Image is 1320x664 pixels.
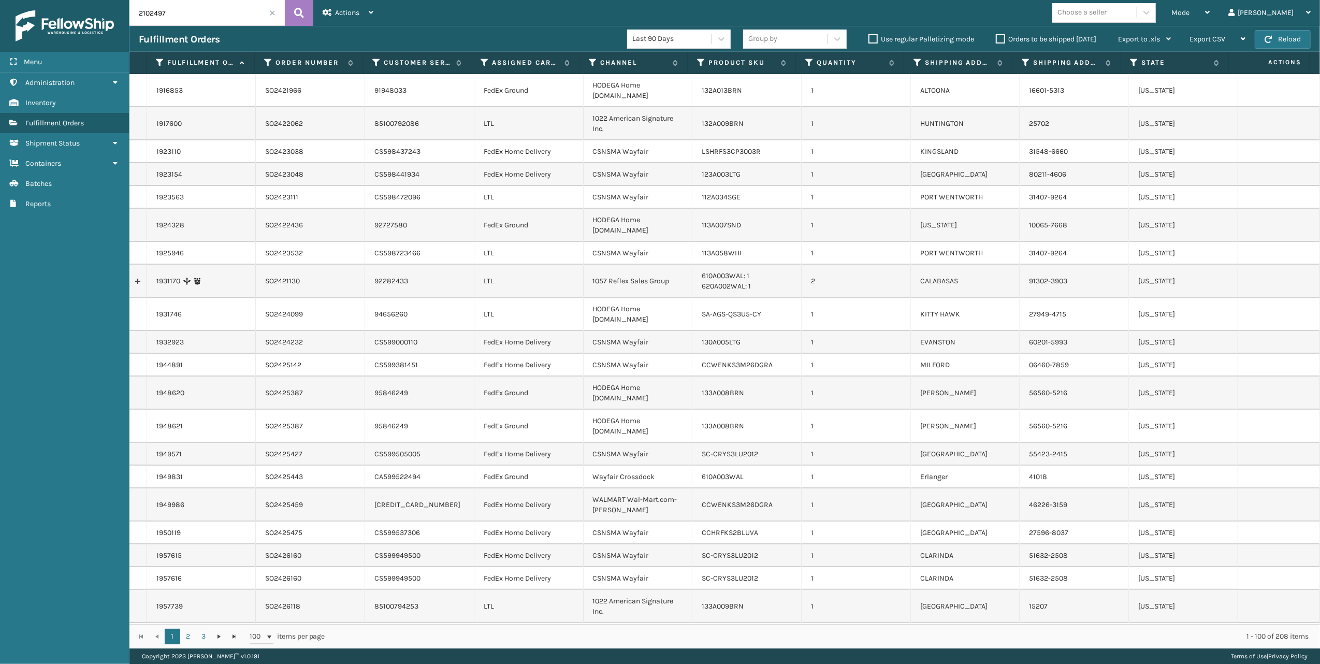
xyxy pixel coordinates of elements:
[474,377,584,410] td: FedEx Ground
[474,567,584,590] td: FedEx Home Delivery
[702,282,751,291] a: 620A002WAL: 1
[911,186,1020,209] td: PORT WENTWORTH
[584,354,693,377] td: CSNSMA Wayfair
[256,410,365,443] td: SO2425387
[365,242,474,265] td: CS598723466
[365,265,474,298] td: 92282433
[156,119,182,129] a: 1917600
[256,488,365,522] td: SO2425459
[230,632,239,641] span: Go to the last page
[1020,443,1129,466] td: 55423-2415
[584,522,693,544] td: CSNSMA Wayfair
[365,298,474,331] td: 94656260
[474,443,584,466] td: FedEx Home Delivery
[256,74,365,107] td: SO2421966
[25,159,61,168] span: Containers
[1020,590,1129,623] td: 15207
[256,209,365,242] td: SO2422436
[365,443,474,466] td: CS599505005
[802,410,911,443] td: 1
[25,78,75,87] span: Administration
[474,466,584,488] td: FedEx Ground
[365,107,474,140] td: 85100792086
[256,377,365,410] td: SO2425387
[156,528,181,538] a: 1950119
[911,298,1020,331] td: KITTY HAWK
[802,377,911,410] td: 1
[911,331,1020,354] td: EVANSTON
[802,590,911,623] td: 1
[256,242,365,265] td: SO2423532
[256,544,365,567] td: SO2426160
[474,522,584,544] td: FedEx Home Delivery
[600,58,668,67] label: Channel
[474,186,584,209] td: LTL
[911,140,1020,163] td: KINGSLAND
[911,377,1020,410] td: [PERSON_NAME]
[1141,58,1209,67] label: State
[702,472,744,481] a: 610A003WAL
[139,33,220,46] h3: Fulfillment Orders
[256,590,365,623] td: SO2426118
[584,590,693,623] td: 1022 American Signature Inc.
[802,140,911,163] td: 1
[1020,331,1129,354] td: 60201-5993
[702,422,744,430] a: 133A008BRN
[1020,567,1129,590] td: 51632-2508
[1129,298,1238,331] td: [US_STATE]
[474,298,584,331] td: LTL
[156,220,184,230] a: 1924328
[802,567,911,590] td: 1
[1129,242,1238,265] td: [US_STATE]
[156,192,184,203] a: 1923563
[16,10,114,41] img: logo
[256,522,365,544] td: SO2425475
[1129,466,1238,488] td: [US_STATE]
[911,567,1020,590] td: CLARINDA
[1020,209,1129,242] td: 10065-7668
[1020,242,1129,265] td: 31407-9264
[227,629,242,644] a: Go to the last page
[1020,488,1129,522] td: 46226-3159
[702,360,773,369] a: CCWENKS3M26DGRA
[211,629,227,644] a: Go to the next page
[911,544,1020,567] td: CLARINDA
[584,265,693,298] td: 1057 Reflex Sales Group
[474,74,584,107] td: FedEx Ground
[911,209,1020,242] td: [US_STATE]
[802,544,911,567] td: 1
[474,265,584,298] td: LTL
[365,410,474,443] td: 95846249
[1171,8,1190,17] span: Mode
[584,298,693,331] td: HODEGA Home [DOMAIN_NAME]
[365,74,474,107] td: 91948033
[25,179,52,188] span: Batches
[1020,377,1129,410] td: 56560-5216
[584,443,693,466] td: CSNSMA Wayfair
[584,107,693,140] td: 1022 American Signature Inc.
[365,209,474,242] td: 92727580
[256,265,365,298] td: SO2421130
[156,388,184,398] a: 1948620
[365,567,474,590] td: CS599949500
[702,388,744,397] a: 133A008BRN
[1129,74,1238,107] td: [US_STATE]
[1033,58,1100,67] label: Shipping Address City Zip Code
[1232,54,1308,71] span: Actions
[1020,544,1129,567] td: 51632-2508
[584,544,693,567] td: CSNSMA Wayfair
[702,271,749,280] a: 610A003WAL: 1
[167,58,235,67] label: Fulfillment Order Id
[1129,567,1238,590] td: [US_STATE]
[365,163,474,186] td: CS598441934
[702,450,758,458] a: SC-CRYS3LU2012
[584,567,693,590] td: CSNSMA Wayfair
[632,34,713,45] div: Last 90 Days
[156,337,184,348] a: 1932923
[1020,354,1129,377] td: 06460-7859
[702,86,742,95] a: 132A013BRN
[365,186,474,209] td: CS598472096
[256,298,365,331] td: SO2424099
[584,410,693,443] td: HODEGA Home [DOMAIN_NAME]
[474,590,584,623] td: LTL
